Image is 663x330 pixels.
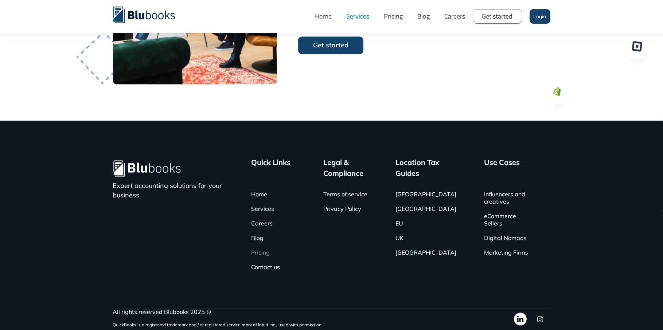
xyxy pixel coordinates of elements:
[251,260,280,274] a: Contact us
[395,187,456,201] a: [GEOGRAPHIC_DATA]
[251,216,273,231] a: Careers
[251,231,264,245] a: Blog
[484,245,528,260] a: Marketing Firms
[251,201,274,216] a: Services
[113,181,231,200] p: Expert accounting solutions for your business.
[395,245,456,260] a: [GEOGRAPHIC_DATA]
[395,216,403,231] a: EU
[113,5,186,23] a: home
[437,5,473,27] a: Careers
[251,187,267,201] a: Home
[251,245,270,260] a: Pricing
[473,9,522,24] a: Get started
[323,157,375,179] div: Legal & Compliance
[484,187,529,209] a: Influencers and creatives
[298,36,363,54] a: Get started
[484,209,529,231] a: eCommerce Sellers
[377,5,410,27] a: Pricing
[410,5,437,27] a: Blog
[339,5,377,27] a: Services
[113,308,322,315] div: All rights reserved Blubooks 2025 ©
[308,5,339,27] a: Home
[395,157,464,179] div: Location Tax Guides
[484,157,520,179] div: Use Cases ‍
[251,157,290,179] div: Quick Links ‍
[395,231,403,245] a: UK
[484,231,527,245] a: Digital Nomads
[395,201,456,216] a: [GEOGRAPHIC_DATA]
[323,201,361,216] a: Privacy Policy
[530,9,550,24] a: Login
[323,187,367,201] a: Terms of service
[113,322,322,327] sup: QuickBooks is a registered trademark and / or registered service mark of Intuit Inc., used with p...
